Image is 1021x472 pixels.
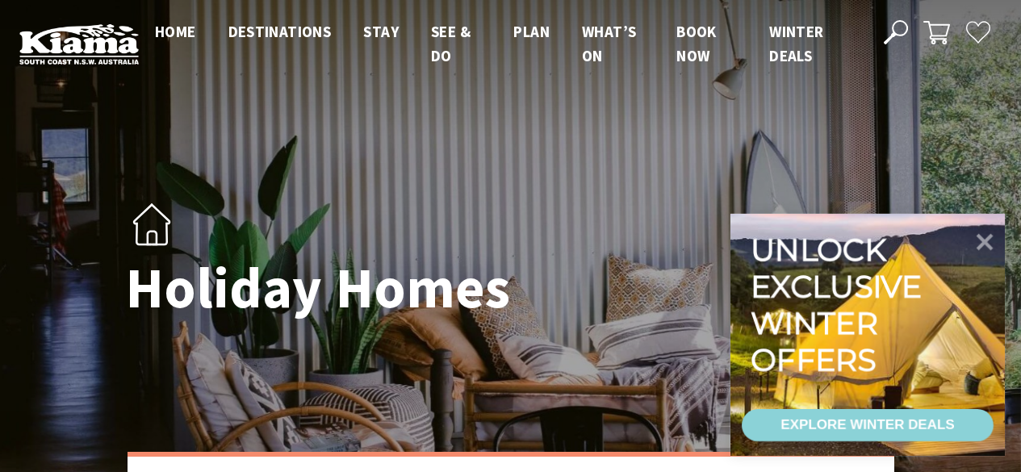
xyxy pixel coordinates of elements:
span: What’s On [582,22,636,65]
img: Kiama Logo [19,23,139,65]
span: Stay [363,22,399,41]
div: EXPLORE WINTER DEALS [780,409,954,441]
div: Unlock exclusive winter offers [751,232,929,378]
a: EXPLORE WINTER DEALS [742,409,994,441]
nav: Main Menu [139,19,865,69]
span: Book now [676,22,717,65]
span: Plan [513,22,550,41]
h1: Holiday Homes [126,257,582,320]
span: See & Do [431,22,471,65]
span: Home [155,22,196,41]
span: Destinations [228,22,332,41]
span: Winter Deals [769,22,823,65]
